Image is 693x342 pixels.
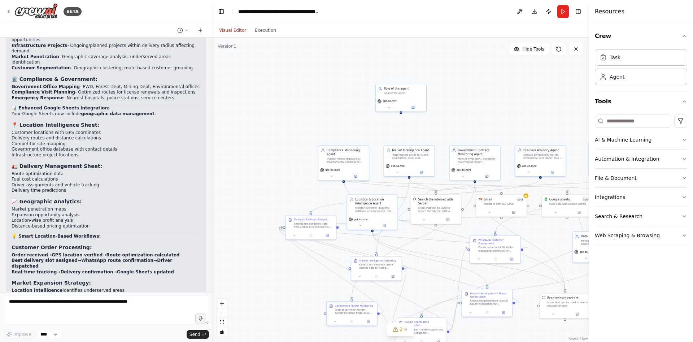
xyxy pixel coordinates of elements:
div: WhatsApp Customer EngagementCreate automated WhatsApp messaging workflows for {business_name} cus... [470,235,521,264]
li: identifies underserved areas [12,288,200,294]
img: Google Sheets [544,198,548,201]
button: Tools [595,91,687,112]
div: Location Intelligence & Route OptimizationCreate comprehensive location-based intelligence for {b... [462,289,513,317]
button: Open in side panel [410,170,433,175]
button: Open in side panel [344,174,367,179]
div: Monitor customer locations, optimize delivery routes, track mining site logistics, and analyze ge... [355,207,395,213]
img: Gmail [479,198,482,201]
strong: Customer Order Processing: [12,244,92,250]
g: Edge from f99865a6-a59b-46d2-aca0-46ed7760a571 to 02a9925c-a623-4277-ba41-3fd0ed2d6172 [309,179,542,213]
button: Start a new chat [195,26,206,35]
button: Visual Editor [215,26,250,35]
div: Version 1 [218,43,236,49]
g: Edge from 3e3486b4-aabd-42c3-9a04-8e77fc46121e to 3f2d73c0-361c-4e3d-ac8b-c4318a6d9338 [565,188,600,269]
div: Track market prices for stone aggregates, sand, and construction materials in {region}. Monitor c... [392,153,432,160]
button: Open in side panel [475,174,498,179]
span: Number of enabled actions [516,198,524,202]
li: Route optimization data [12,171,200,177]
div: Government Tender MonitoringScan government tender portals including PWD, NHAI, Railways, and oth... [326,301,378,326]
div: React Flow controls [217,299,227,337]
div: Market Intelligence Gathering [359,259,396,262]
div: Task [610,54,620,61]
li: Delivery routes and distance calculations [12,135,200,141]
button: Open in side panel [566,312,589,317]
li: - Nearest hospitals, police stations, service centers [12,95,200,101]
div: BETA [64,7,82,16]
div: Government Contract Monitoring Agent [458,148,497,156]
button: Open in side panel [320,233,334,238]
strong: Location intelligence [12,288,62,293]
strong: Google Sheets updated [117,269,174,274]
strong: Customer Segmentation [12,65,71,70]
li: Customer locations with GPS coordinates [12,130,200,136]
li: → → [12,252,200,258]
span: Send [189,332,200,337]
li: → → [12,269,200,275]
button: Switch to previous chat [174,26,192,35]
strong: 🚛 Delivery Management Sheet: [12,163,102,169]
button: Automation & Integration [595,150,687,168]
div: Compliance Monitoring AgentMonitor mining regulations, environmental compliance requirements, and... [318,145,369,181]
div: Business Advisory AgentAnalyze compliance, market intelligence, and tender data to provide strate... [515,145,566,177]
div: Manage and organize all business data in Google Sheets including compliance deadlines, market pri... [581,239,620,246]
nav: breadcrumb [238,8,319,15]
span: 2 [400,326,403,333]
li: Expansion opportunity analysis [12,212,200,218]
button: Open in side panel [505,257,519,262]
li: → → [12,258,200,269]
g: Edge from 331c766c-efa2-4488-ba8f-a3cd30267d31 to 92399bda-45f7-4db0-bdd9-f640efe286b6 [380,312,394,332]
button: 2 [387,323,414,336]
button: AI & Machine Learning [595,130,687,149]
strong: Market Expansion Strategy: [12,280,91,286]
button: fit view [217,318,227,327]
button: Open in side panel [401,105,424,110]
div: Monitor PWD, NHAI, and other government tender opportunities for construction materials supply co... [458,157,497,164]
button: No output available [343,319,361,324]
div: Data Management Agent [581,234,620,238]
li: - Geographic coverage analysis, underserved areas identification [12,54,200,65]
g: Edge from 2c9f484d-2d00-408f-b8a2-8e98d4cba4fe to 188a2a1e-ea9a-43b1-a88b-c780f99d3128 [370,232,567,291]
g: Edge from 2c9f484d-2d00-408f-b8a2-8e98d4cba4fe to 4a73dd02-1310-47c2-aa7f-151bd23383e6 [370,188,438,236]
strong: 💡 Smart Location-Based Workflows: [12,234,101,239]
div: Market Intelligence Agent [392,148,432,152]
li: Delivery time predictions [12,188,200,194]
div: Scan government tender portals including PWD, NHAI, Railways, and other public sector organizatio... [335,308,375,315]
div: Government Contract Monitoring AgentMonitor PWD, NHAI, and other government tender opportunities ... [449,145,500,181]
strong: Route optimization calculated [106,252,180,257]
h4: Resources [595,7,624,16]
strong: Driver dispatched [12,258,172,269]
div: Market Intelligence GatheringCollect and analyze current market data for stone aggregates, sand, ... [351,256,402,281]
div: Monitor mining regulations, environmental compliance requirements, and government notifications f... [327,157,366,164]
strong: Market Penetration [12,54,59,59]
div: Analyze the combined data from compliance monitoring, market intelligence, tender opportunities, ... [294,222,334,229]
span: Hide Tools [522,46,544,52]
div: WhatsApp Customer Engagement [478,238,518,245]
span: gpt-4o-mini [391,164,405,168]
div: A tool that can be used to read a website content. [547,301,588,307]
strong: Delivery confirmation [60,269,113,274]
strong: Real-time tracking [12,269,57,274]
g: Edge from 331c766c-efa2-4488-ba8f-a3cd30267d31 to 02a9925c-a623-4277-ba41-3fd0ed2d6172 [279,225,384,316]
div: SerperDevToolSearch the internet with SerperA tool that can be used to search the internet with a... [410,195,462,224]
button: Click to speak your automation idea [195,313,206,324]
button: zoom in [217,299,227,308]
button: Hide right sidebar [573,7,583,17]
div: GmailGmail0of9Integrate with you Gmail [476,195,527,217]
button: zoom out [217,308,227,318]
div: Goal of the agent [384,91,424,95]
li: Distance-based pricing optimization [12,224,200,229]
g: Edge from ddd5e5d8-9713-4539-b4de-294403d22e60 to 188a2a1e-ea9a-43b1-a88b-c780f99d3128 [341,179,567,291]
strong: Infrastructure Projects [12,43,67,48]
button: Open in side panel [497,310,511,315]
strong: WhatsApp route confirmation [81,258,153,263]
strong: 📊 Enhanced Google Sheets Integration: [12,105,110,111]
button: No output available [479,310,496,315]
li: - Competitor locations, market coverage gaps, expansion opportunities [12,31,200,43]
g: Edge from f4e410fd-5454-40f2-9093-ad035379020e to 92399bda-45f7-4db0-bdd9-f640efe286b6 [389,267,408,332]
button: Open in side panel [567,210,590,215]
g: Edge from a31bcd2f-bfce-4ddd-a8bf-726984d8f353 to 02a9925c-a623-4277-ba41-3fd0ed2d6172 [279,205,667,229]
li: Location-wise profit analysis [12,218,200,224]
button: Crew [595,26,687,46]
button: Search & Research [595,207,687,226]
div: Analyze compliance, market intelligence, and tender data to provide strategic business advice for... [523,153,563,160]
